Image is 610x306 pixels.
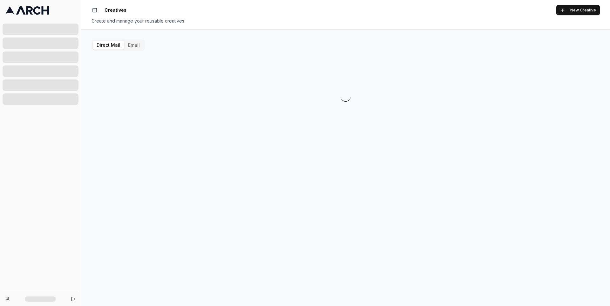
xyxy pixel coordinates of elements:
nav: breadcrumb [105,7,126,13]
div: Create and manage your reusable creatives [91,18,600,24]
span: Creatives [105,7,126,13]
button: Email [124,41,144,50]
button: Direct Mail [93,41,124,50]
button: New Creative [556,5,600,15]
button: Log out [69,295,78,303]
